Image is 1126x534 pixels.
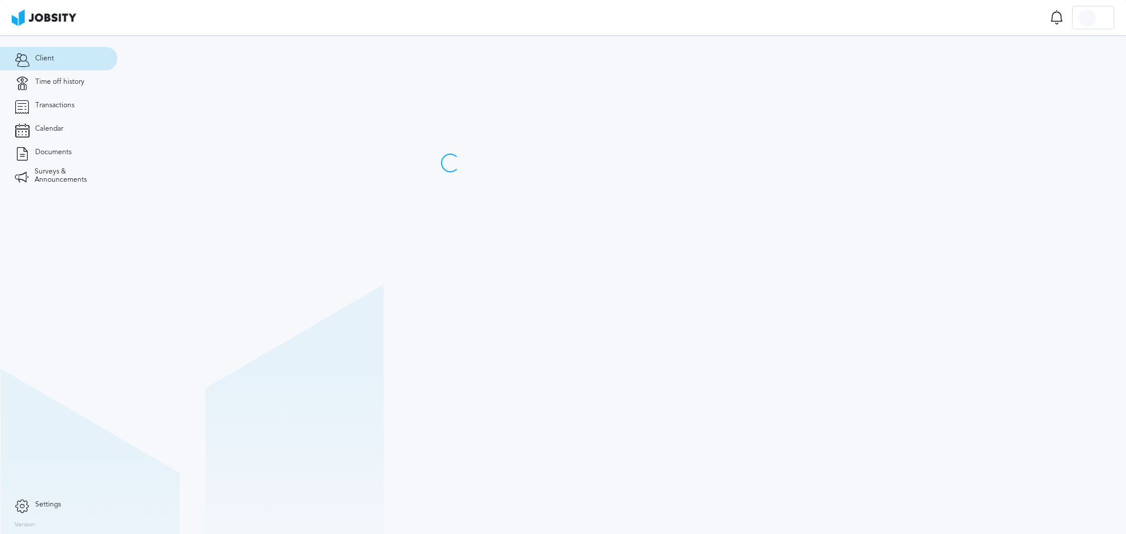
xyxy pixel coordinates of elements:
[12,9,76,26] img: ab4bad089aa723f57921c736e9817d99.png
[35,55,54,63] span: Client
[15,522,36,529] label: Version:
[35,168,103,184] span: Surveys & Announcements
[35,501,61,509] span: Settings
[35,148,72,157] span: Documents
[35,101,74,110] span: Transactions
[35,125,63,133] span: Calendar
[35,78,84,86] span: Time off history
